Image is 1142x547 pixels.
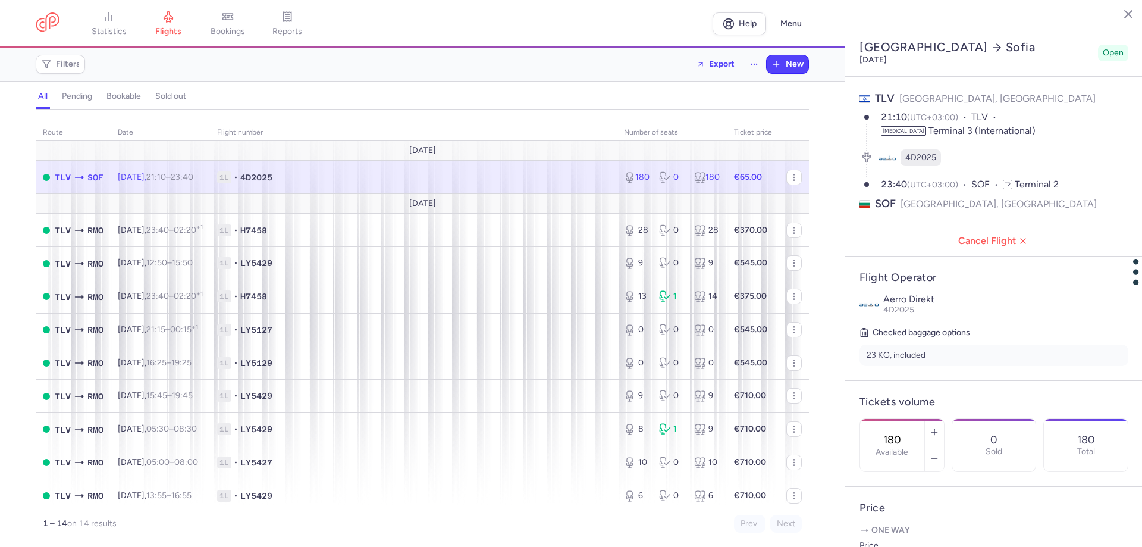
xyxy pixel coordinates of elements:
span: 4D2025 [905,152,936,164]
time: 23:40 [171,172,193,182]
span: • [234,357,238,369]
span: LY5427 [240,457,272,468]
strong: €545.00 [734,324,767,335]
div: 0 [659,224,685,236]
span: bookings [211,26,245,37]
p: One way [859,524,1128,536]
th: number of seats [617,124,727,142]
span: 1L [217,257,231,269]
h4: Price [859,501,1128,515]
h4: pending [62,91,92,102]
h2: [GEOGRAPHIC_DATA] Sofia [859,40,1093,55]
div: 9 [624,257,650,269]
span: Export [709,60,735,68]
time: 05:30 [146,424,169,434]
p: Sold [986,447,1002,457]
div: 9 [694,390,720,402]
div: 1 [659,423,685,435]
span: • [234,257,238,269]
time: [DATE] [859,55,887,65]
span: (UTC+03:00) [907,112,958,123]
time: 16:55 [171,490,192,501]
div: 0 [624,324,650,336]
div: 0 [624,357,650,369]
span: on 14 results [67,518,117,529]
span: [DATE], [118,358,192,368]
div: 180 [624,171,650,183]
span: – [146,258,193,268]
span: • [234,224,238,236]
span: 1L [217,171,231,183]
strong: €710.00 [734,457,766,467]
span: LY5429 [240,423,272,435]
time: 16:25 [146,358,167,368]
span: 1L [217,357,231,369]
span: [DATE], [118,390,193,401]
span: H7458 [240,224,267,236]
span: 4D2025 [240,171,272,183]
span: H7458 [240,290,267,302]
time: 08:00 [174,457,198,467]
span: [MEDICAL_DATA] [881,126,926,136]
th: Ticket price [727,124,779,142]
span: TLV [971,111,1001,124]
span: 1L [217,290,231,302]
span: (UTC+03:00) [907,180,958,190]
span: [DATE], [118,490,192,501]
strong: €65.00 [734,172,762,182]
span: 1L [217,490,231,502]
strong: €375.00 [734,291,767,301]
span: Open [1103,47,1124,59]
time: 15:50 [172,258,193,268]
div: 6 [624,490,650,502]
span: [DATE], [118,225,203,235]
span: TLV [875,92,895,105]
span: TLV [55,357,71,370]
div: 28 [694,224,720,236]
h4: Tickets volume [859,395,1128,409]
span: New [786,60,804,69]
span: RMO [87,489,103,502]
span: – [146,490,192,501]
figure: 4D airline logo [879,149,896,166]
span: – [146,457,198,467]
a: statistics [79,11,139,37]
span: LY5127 [240,324,272,336]
div: 9 [624,390,650,402]
span: RMO [87,357,103,370]
h4: sold out [155,91,186,102]
span: flights [155,26,181,37]
span: TLV [55,456,71,469]
div: 0 [694,357,720,369]
p: 180 [1077,434,1095,446]
div: 9 [694,257,720,269]
div: 1 [659,290,685,302]
span: [DATE], [118,258,193,268]
div: 9 [694,423,720,435]
sup: +1 [196,290,203,298]
div: 0 [659,490,685,502]
span: TLV [55,489,71,502]
span: [GEOGRAPHIC_DATA], [GEOGRAPHIC_DATA] [899,93,1096,104]
div: 13 [624,290,650,302]
span: LY5429 [240,390,272,402]
div: 14 [694,290,720,302]
span: [DATE], [118,291,203,301]
h4: bookable [106,91,141,102]
span: [DATE], [118,172,193,182]
strong: €545.00 [734,358,767,368]
th: date [111,124,210,142]
button: Export [689,55,742,74]
time: 13:55 [146,490,167,501]
span: RMO [87,224,103,237]
span: Help [739,19,757,28]
time: 23:40 [146,225,169,235]
button: New [767,55,808,73]
span: LY5429 [240,257,272,269]
a: Help [713,12,766,35]
a: reports [258,11,317,37]
span: – [146,390,193,401]
label: Available [876,448,908,457]
div: 0 [659,171,685,183]
span: RMO [87,323,103,336]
